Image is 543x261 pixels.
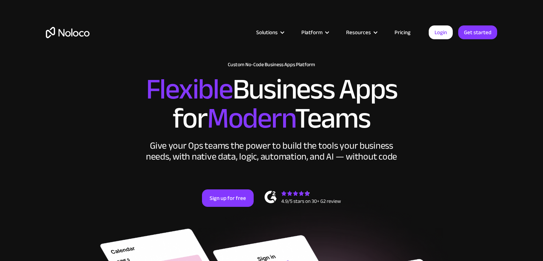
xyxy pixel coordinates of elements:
[346,28,371,37] div: Resources
[247,28,292,37] div: Solutions
[429,25,453,39] a: Login
[256,28,278,37] div: Solutions
[46,75,497,133] h2: Business Apps for Teams
[146,62,233,116] span: Flexible
[202,189,254,207] a: Sign up for free
[207,91,295,145] span: Modern
[385,28,420,37] a: Pricing
[46,27,90,38] a: home
[292,28,337,37] div: Platform
[337,28,385,37] div: Resources
[458,25,497,39] a: Get started
[301,28,322,37] div: Platform
[144,140,399,162] div: Give your Ops teams the power to build the tools your business needs, with native data, logic, au...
